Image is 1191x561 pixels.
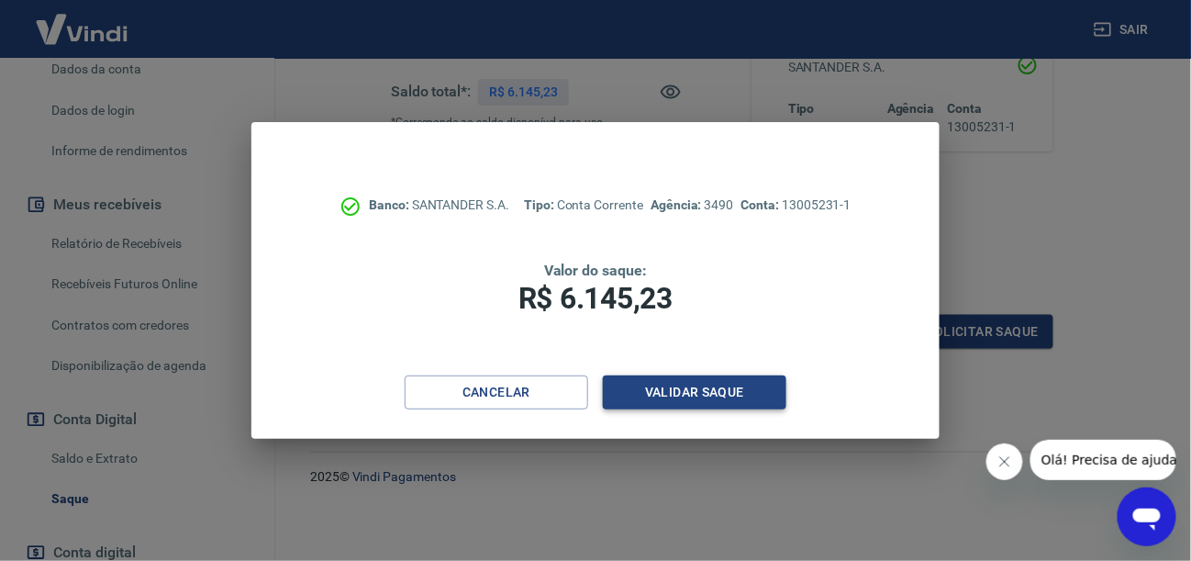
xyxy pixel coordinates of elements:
[1030,440,1176,480] iframe: Mensagem da empresa
[741,197,783,212] span: Conta:
[651,197,705,212] span: Agência:
[524,197,557,212] span: Tipo:
[405,376,588,410] button: Cancelar
[544,262,647,279] span: Valor do saque:
[1118,488,1176,546] iframe: Botão para abrir a janela de mensagens
[603,376,786,410] button: Validar saque
[986,443,1023,480] iframe: Fechar mensagem
[369,196,509,215] p: SANTANDER S.A.
[11,13,154,28] span: Olá! Precisa de ajuda?
[651,196,733,215] p: 3490
[518,281,673,316] span: R$ 6.145,23
[369,197,412,212] span: Banco:
[741,196,852,215] p: 13005231-1
[524,196,643,215] p: Conta Corrente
